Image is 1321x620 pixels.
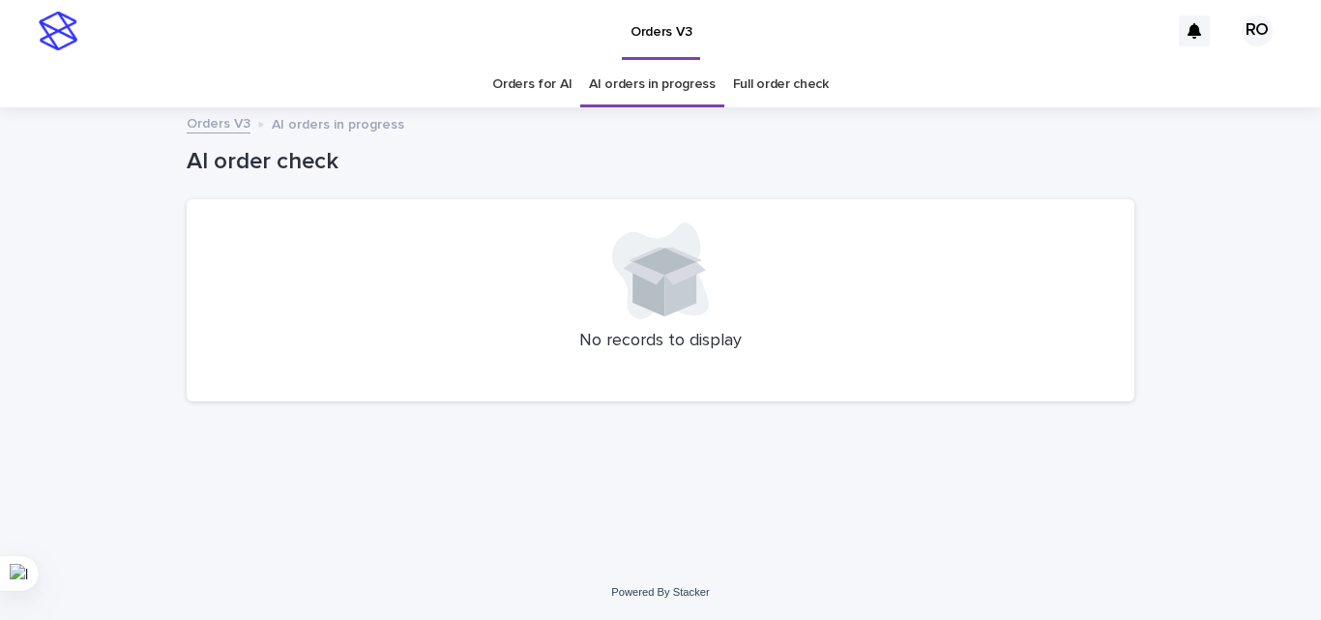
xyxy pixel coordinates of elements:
div: RO [1242,15,1273,46]
a: Powered By Stacker [611,586,709,598]
a: AI orders in progress [589,62,716,107]
h1: AI order check [187,148,1134,176]
p: AI orders in progress [272,112,404,133]
a: Orders V3 [187,111,250,133]
a: Full order check [733,62,829,107]
p: No records to display [210,331,1111,352]
a: Orders for AI [492,62,572,107]
img: stacker-logo-s-only.png [39,12,77,50]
